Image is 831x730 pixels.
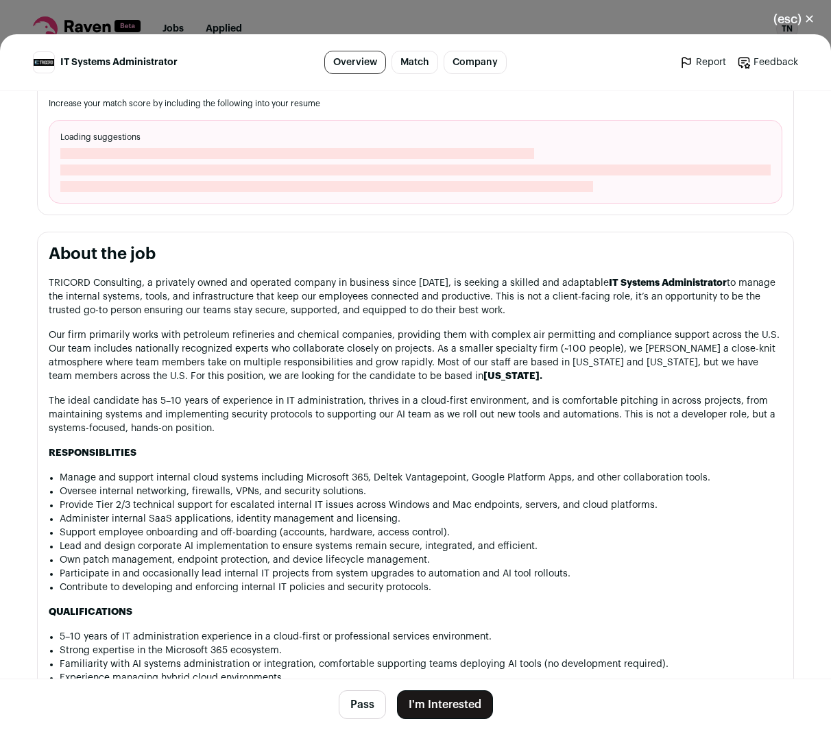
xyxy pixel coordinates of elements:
a: Company [444,51,507,74]
li: Own patch management, endpoint protection, and device lifecycle management. [60,553,782,567]
li: Contribute to developing and enforcing internal IT policies and security protocols. [60,581,782,594]
li: Strong expertise in the Microsoft 365 ecosystem. [60,644,782,657]
a: Feedback [737,56,798,69]
p: Increase your match score by including the following into your resume [49,98,782,109]
strong: IT Systems Administrator [609,278,727,288]
li: 5–10 years of IT administration experience in a cloud-first or professional services environment. [60,630,782,644]
button: Close modal [757,4,831,34]
li: Participate in and occasionally lead internal IT projects from system upgrades to automation and ... [60,567,782,581]
li: Provide Tier 2/3 technical support for escalated internal IT issues across Windows and Mac endpoi... [60,498,782,512]
img: ab1c32ee7bf81a229ec443d598c456175bf83df5ca08d398d1fd711e663f1325.jpg [34,59,54,66]
li: Support employee onboarding and off-boarding (accounts, hardware, access control). [60,526,782,539]
button: Pass [339,690,386,719]
strong: [US_STATE]. [483,372,542,381]
li: Experience managing hybrid cloud environments [60,671,782,685]
p: The ideal candidate has 5–10 years of experience in IT administration, thrives in a cloud-first e... [49,394,782,435]
li: Manage and support internal cloud systems including Microsoft 365, Deltek Vantagepoint, Google Pl... [60,471,782,485]
h2: About the job [49,243,782,265]
p: Our firm primarily works with petroleum refineries and chemical companies, providing them with co... [49,328,782,383]
a: Overview [324,51,386,74]
li: Familiarity with AI systems administration or integration, comfortable supporting teams deploying... [60,657,782,671]
p: TRICORD Consulting, a privately owned and operated company in business since [DATE], is seeking a... [49,276,782,317]
strong: QUALIFICATIONS [49,607,132,617]
span: IT Systems Administrator [60,56,178,69]
a: Match [392,51,438,74]
div: Loading suggestions [49,120,782,204]
li: Oversee internal networking, firewalls, VPNs, and security solutions. [60,485,782,498]
a: Report [679,56,726,69]
button: I'm Interested [397,690,493,719]
li: Lead and design corporate AI implementation to ensure systems remain secure, integrated, and effi... [60,539,782,553]
li: Administer internal SaaS applications, identity management and licensing. [60,512,782,526]
strong: RESPONSIBLITIES [49,448,136,458]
